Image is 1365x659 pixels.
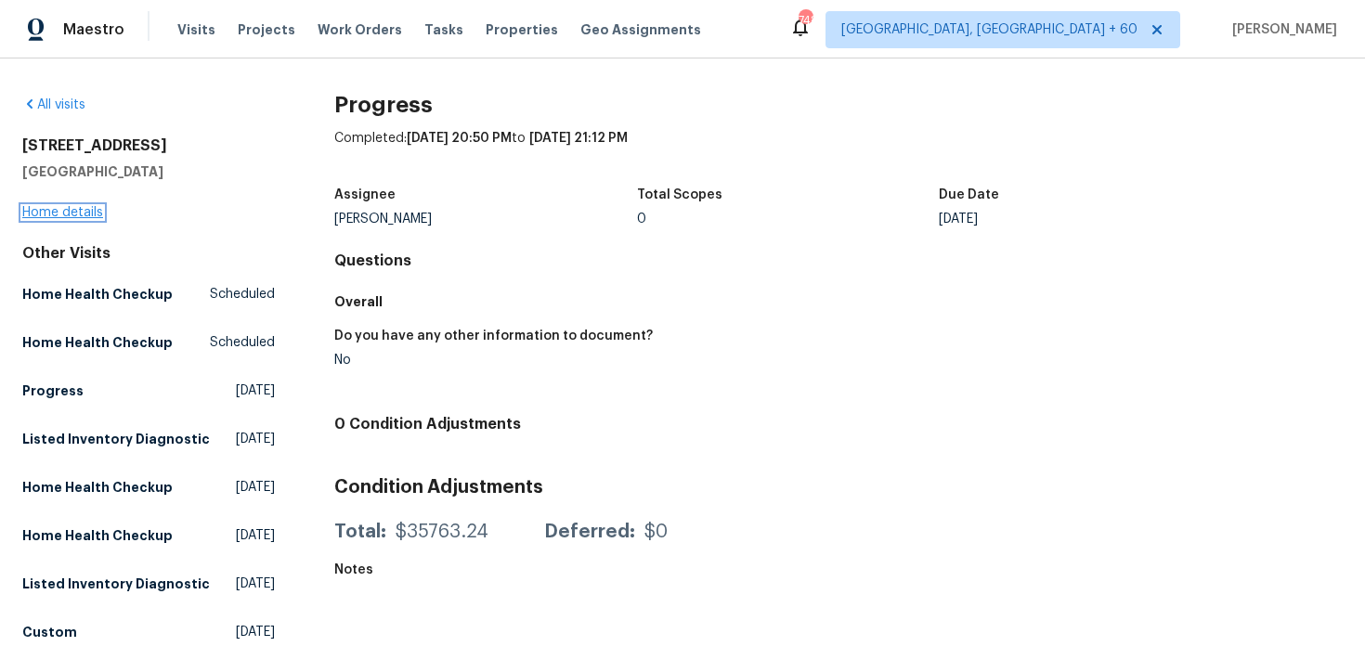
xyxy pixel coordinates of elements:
[22,326,275,359] a: Home Health CheckupScheduled
[22,422,275,456] a: Listed Inventory Diagnostic[DATE]
[22,471,275,504] a: Home Health Checkup[DATE]
[238,20,295,39] span: Projects
[22,206,103,219] a: Home details
[236,381,275,400] span: [DATE]
[486,20,558,39] span: Properties
[939,188,999,201] h5: Due Date
[22,623,77,641] h5: Custom
[637,213,940,226] div: 0
[334,354,824,367] div: No
[22,430,210,448] h5: Listed Inventory Diagnostic
[334,523,386,541] div: Total:
[644,523,668,541] div: $0
[22,98,85,111] a: All visits
[22,567,275,601] a: Listed Inventory Diagnostic[DATE]
[63,20,124,39] span: Maestro
[236,478,275,497] span: [DATE]
[334,252,1343,270] h4: Questions
[22,374,275,407] a: Progress[DATE]
[210,333,275,352] span: Scheduled
[236,575,275,593] span: [DATE]
[529,132,628,145] span: [DATE] 21:12 PM
[22,615,275,649] a: Custom[DATE]
[210,285,275,304] span: Scheduled
[177,20,215,39] span: Visits
[334,188,396,201] h5: Assignee
[236,526,275,545] span: [DATE]
[396,523,488,541] div: $35763.24
[22,575,210,593] h5: Listed Inventory Diagnostic
[799,11,812,30] div: 748
[22,278,275,311] a: Home Health CheckupScheduled
[334,478,1343,497] h3: Condition Adjustments
[580,20,701,39] span: Geo Assignments
[22,519,275,552] a: Home Health Checkup[DATE]
[22,162,275,181] h5: [GEOGRAPHIC_DATA]
[236,623,275,641] span: [DATE]
[334,415,1343,433] h4: 0 Condition Adjustments
[22,285,173,304] h5: Home Health Checkup
[22,333,173,352] h5: Home Health Checkup
[544,523,635,541] div: Deferred:
[22,136,275,155] h2: [STREET_ADDRESS]
[22,478,173,497] h5: Home Health Checkup
[637,188,722,201] h5: Total Scopes
[318,20,402,39] span: Work Orders
[22,381,84,400] h5: Progress
[334,129,1343,177] div: Completed: to
[939,213,1241,226] div: [DATE]
[334,563,373,576] h5: Notes
[334,329,653,342] h5: Do you have any other information to document?
[236,430,275,448] span: [DATE]
[334,96,1343,114] h2: Progress
[22,526,173,545] h5: Home Health Checkup
[407,132,512,145] span: [DATE] 20:50 PM
[334,213,637,226] div: [PERSON_NAME]
[424,23,463,36] span: Tasks
[334,292,1343,311] h5: Overall
[841,20,1137,39] span: [GEOGRAPHIC_DATA], [GEOGRAPHIC_DATA] + 60
[22,244,275,263] div: Other Visits
[1225,20,1337,39] span: [PERSON_NAME]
